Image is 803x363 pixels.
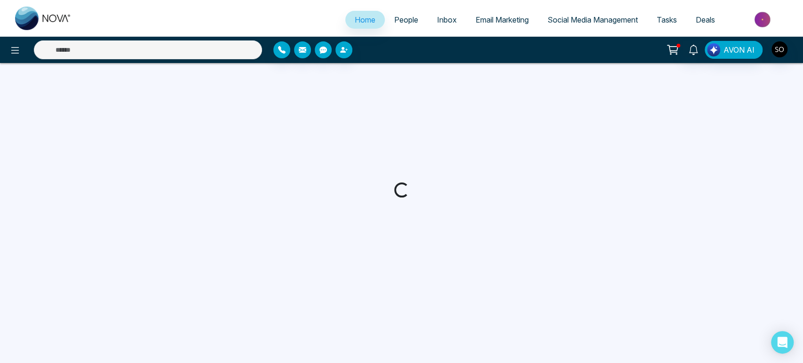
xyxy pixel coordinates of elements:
[647,11,686,29] a: Tasks
[476,15,529,24] span: Email Marketing
[705,41,763,59] button: AVON AI
[771,41,787,57] img: User Avatar
[355,15,375,24] span: Home
[538,11,647,29] a: Social Media Management
[428,11,466,29] a: Inbox
[729,9,797,30] img: Market-place.gif
[385,11,428,29] a: People
[771,331,794,354] div: Open Intercom Messenger
[686,11,724,29] a: Deals
[345,11,385,29] a: Home
[696,15,715,24] span: Deals
[548,15,638,24] span: Social Media Management
[707,43,720,56] img: Lead Flow
[723,44,755,55] span: AVON AI
[15,7,72,30] img: Nova CRM Logo
[657,15,677,24] span: Tasks
[466,11,538,29] a: Email Marketing
[437,15,457,24] span: Inbox
[394,15,418,24] span: People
